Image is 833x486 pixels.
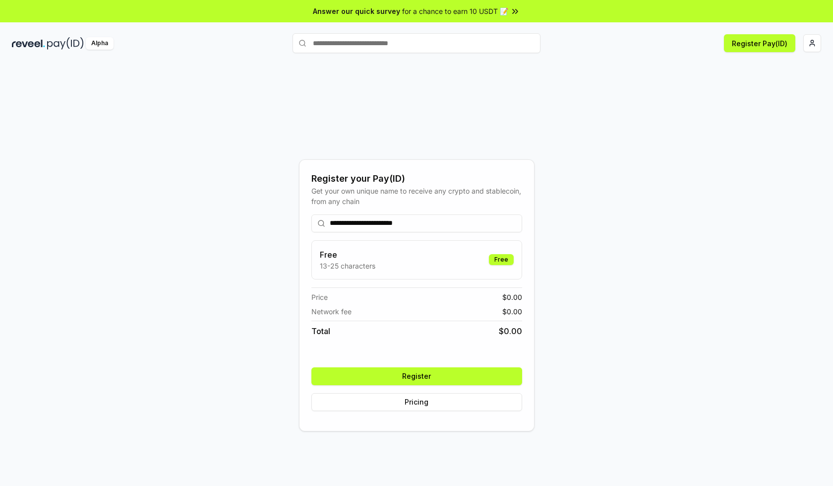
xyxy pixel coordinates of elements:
div: Alpha [86,37,114,50]
span: Total [311,325,330,337]
span: Answer our quick survey [313,6,400,16]
span: $ 0.00 [502,292,522,302]
img: reveel_dark [12,37,45,50]
h3: Free [320,249,375,261]
span: for a chance to earn 10 USDT 📝 [402,6,508,16]
span: $ 0.00 [499,325,522,337]
div: Register your Pay(ID) [311,172,522,186]
button: Register [311,367,522,385]
span: Price [311,292,328,302]
span: Network fee [311,306,352,317]
button: Register Pay(ID) [724,34,795,52]
div: Free [489,254,514,265]
span: $ 0.00 [502,306,522,317]
div: Get your own unique name to receive any crypto and stablecoin, from any chain [311,186,522,207]
p: 13-25 characters [320,261,375,271]
img: pay_id [47,37,84,50]
button: Pricing [311,393,522,411]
